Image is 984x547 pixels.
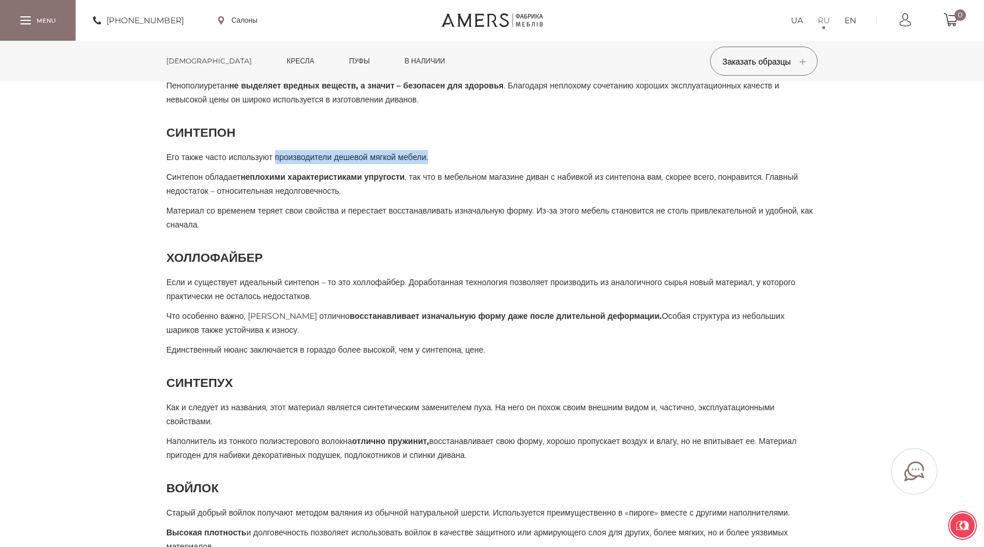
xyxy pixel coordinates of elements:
strong: не выделяет вредных веществ, а значит – безопасен для здоровья [229,80,504,91]
span: Как и следует из названия, этот материал является синтетическим заменителем пуха. На него он похо... [166,402,775,427]
a: RU [818,13,830,27]
a: в наличии [396,41,454,81]
span: Единственный нюанс заключается в гораздо более высокой, чем у синтепона, цене. [166,344,485,355]
strong: отлично пружинит, [352,436,429,446]
a: [PHONE_NUMBER] [93,13,184,27]
a: UA [791,13,803,27]
span: Что особенно важно, [PERSON_NAME] отлично Особая структура из небольших шариков также устойчива к... [166,311,785,335]
span: Наполнитель из тонкого полиэстерового волокна восстанавливает свою форму, хорошо пропускает возду... [166,436,797,460]
strong: Высокая плотность [166,527,247,538]
a: Салоны [218,15,258,26]
span: 0 [954,9,966,21]
strong: восстанавливает изначальную форму даже после длительной деформации. [350,311,662,321]
strong: Холлофайбер [166,250,263,265]
span: Его также часто используют производители дешевой мягкой мебели. [166,152,428,162]
a: Пуфы [340,41,379,81]
span: Материал со временем теряет свои свойства и перестает восстанавливать изначальную форму. Из-за эт... [166,205,812,230]
span: Если и существует идеальный синтепон – то это холлофайбер. Доработанная технология позволяет прои... [166,277,796,301]
span: Заказать образцы [722,56,805,67]
button: Заказать образцы [710,47,818,76]
strong: неплохими характеристиками упругости [241,172,405,182]
span: Старый добрый войлок получают методом валяния из обычной натуральной шерсти. Используется преимущ... [166,507,790,518]
strong: Синтепух [166,375,233,390]
a: Кресла [278,41,323,81]
strong: Синтепон [166,125,236,140]
a: [DEMOGRAPHIC_DATA] [158,41,261,81]
strong: Войлок [166,481,219,495]
span: Синтепон обладает , так что в мебельном магазине диван с набивкой из синтепона вам, скорее всего,... [166,172,798,196]
a: EN [844,13,856,27]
